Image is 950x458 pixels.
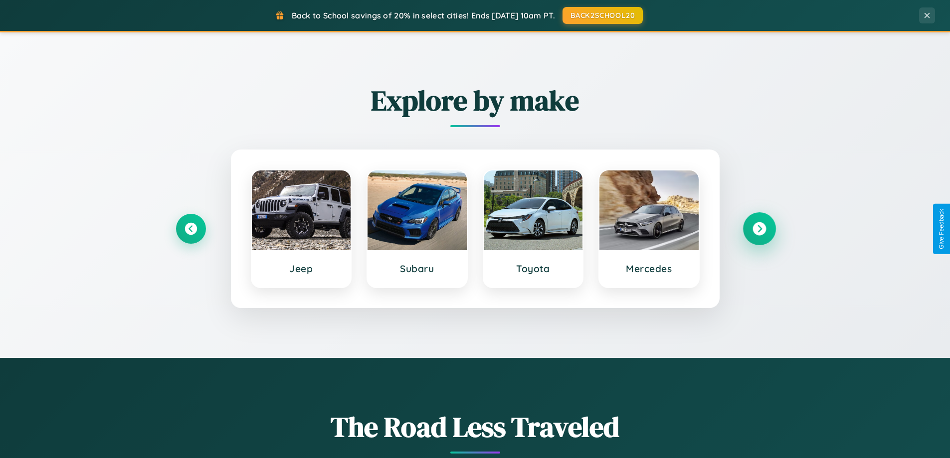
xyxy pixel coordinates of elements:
[609,263,689,275] h3: Mercedes
[176,408,774,446] h1: The Road Less Traveled
[262,263,341,275] h3: Jeep
[176,81,774,120] h2: Explore by make
[292,10,555,20] span: Back to School savings of 20% in select cities! Ends [DATE] 10am PT.
[494,263,573,275] h3: Toyota
[563,7,643,24] button: BACK2SCHOOL20
[378,263,457,275] h3: Subaru
[938,209,945,249] div: Give Feedback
